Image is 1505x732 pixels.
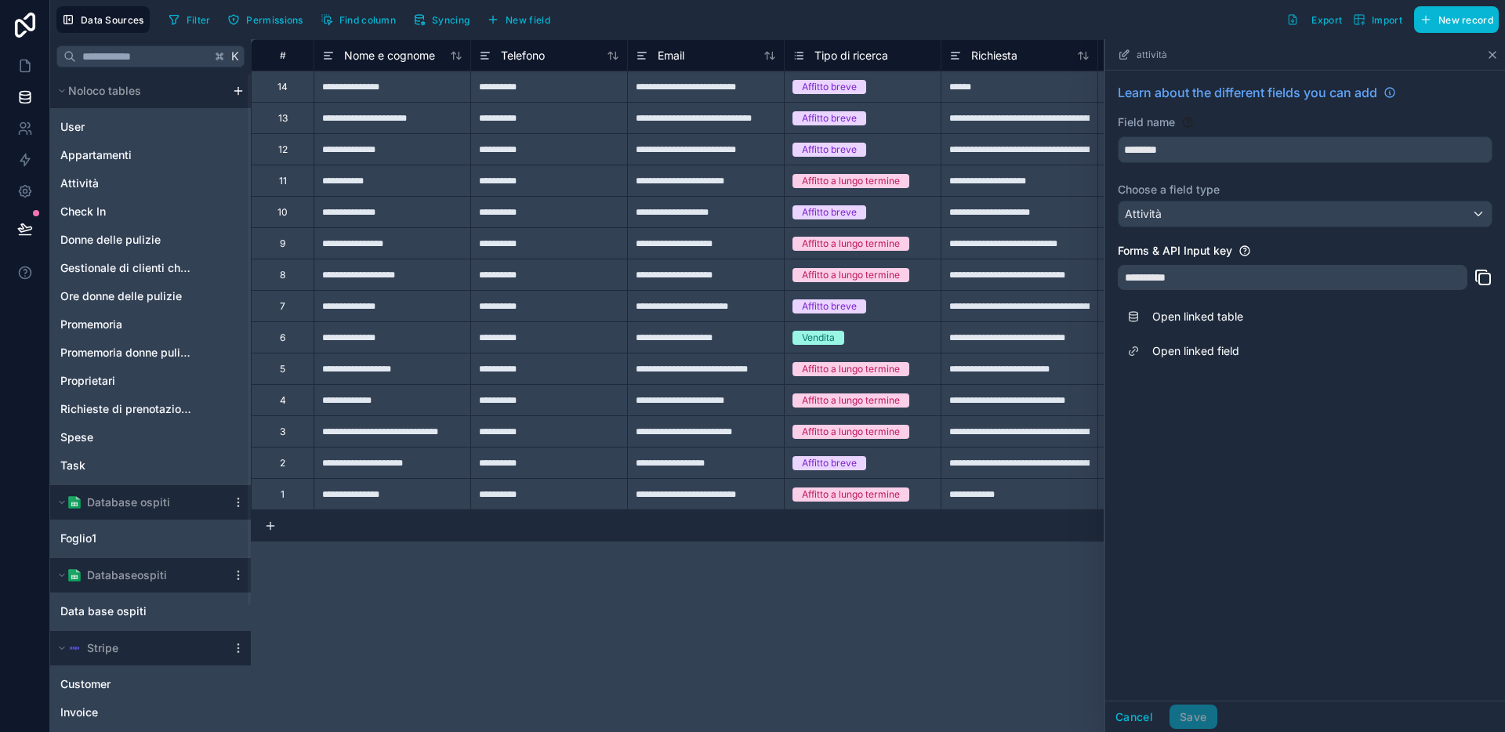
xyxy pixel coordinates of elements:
[53,171,248,196] div: Attività
[281,488,285,501] div: 1
[53,284,248,309] div: Ore donne delle pulizie
[53,700,248,725] div: Invoice
[68,496,81,509] img: Google Sheets logo
[1372,14,1402,26] span: Import
[60,288,194,304] a: Ore donne delle pulizie
[1125,206,1162,222] span: Attività
[60,119,194,135] a: User
[53,564,226,586] button: Google Sheets logoDatabaseospiti
[53,114,248,140] div: User
[1118,83,1396,102] a: Learn about the different fields you can add
[1118,83,1377,102] span: Learn about the different fields you can add
[53,255,248,281] div: Gestionale di clienti che hanno proprietà
[60,531,209,546] a: Foglio1
[1118,182,1492,197] label: Choose a field type
[1414,6,1499,33] button: New record
[53,368,248,393] div: Proprietari
[279,175,287,187] div: 11
[60,232,161,248] span: Donne delle pulizie
[802,487,900,502] div: Affitto a lungo termine
[802,331,835,345] div: Vendita
[280,269,285,281] div: 8
[802,80,857,94] div: Affitto breve
[1118,114,1175,130] label: Field name
[246,14,303,26] span: Permissions
[60,705,98,720] span: Invoice
[60,531,96,546] span: Foglio1
[1438,14,1493,26] span: New record
[53,526,248,551] div: Foglio1
[1137,49,1167,61] span: attività
[60,373,115,389] span: Proprietari
[60,147,194,163] a: Appartamenti
[222,8,308,31] button: Permissions
[60,176,99,191] span: Attività
[408,8,481,31] a: Syncing
[802,456,857,470] div: Affitto breve
[802,205,857,219] div: Affitto breve
[53,340,248,365] div: Promemoria donne pulizia
[53,425,248,450] div: Spese
[60,345,194,361] a: Promemoria donne pulizia
[280,426,285,438] div: 3
[60,204,106,219] span: Check In
[53,199,248,224] div: Check In
[68,83,141,99] span: Noloco tables
[802,268,900,282] div: Affitto a lungo termine
[1118,299,1492,334] a: Open linked table
[56,6,150,33] button: Data Sources
[60,147,132,163] span: Appartamenti
[339,14,396,26] span: Find column
[277,81,288,93] div: 14
[60,204,194,219] a: Check In
[60,373,194,389] a: Proprietari
[87,495,170,510] span: Database ospiti
[278,143,288,156] div: 12
[68,569,81,582] img: Google Sheets logo
[60,676,209,692] a: Customer
[971,48,1017,63] span: Richiesta
[1118,243,1232,259] label: Forms & API Input key
[1281,6,1347,33] button: Export
[263,49,302,61] div: #
[802,362,900,376] div: Affitto a lungo termine
[53,397,248,422] div: Richieste di prenotazione future
[278,112,288,125] div: 13
[802,143,857,157] div: Affitto breve
[60,429,93,445] span: Spese
[60,429,194,445] a: Spese
[802,425,900,439] div: Affitto a lungo termine
[802,111,857,125] div: Affitto breve
[60,260,194,276] span: Gestionale di clienti che hanno proprietà
[87,567,167,583] span: Databaseospiti
[280,457,285,469] div: 2
[53,80,226,102] button: Noloco tables
[53,491,226,513] button: Google Sheets logoDatabase ospiti
[1105,705,1163,730] button: Cancel
[1311,14,1342,26] span: Export
[315,8,401,31] button: Find column
[60,705,209,720] a: Invoice
[53,227,248,252] div: Donne delle pulizie
[222,8,314,31] a: Permissions
[60,676,111,692] span: Customer
[802,237,900,251] div: Affitto a lungo termine
[60,603,147,619] span: Data base ospiti
[802,299,857,313] div: Affitto breve
[802,393,900,408] div: Affitto a lungo termine
[658,48,684,63] span: Email
[53,637,226,659] button: Stripe
[53,599,248,624] div: Data base ospiti
[81,14,144,26] span: Data Sources
[53,143,248,168] div: Appartamenti
[60,458,194,473] a: Task
[60,232,194,248] a: Donne delle pulizie
[53,453,248,478] div: Task
[162,8,216,31] button: Filter
[277,206,288,219] div: 10
[1347,6,1408,33] button: Import
[432,14,470,26] span: Syncing
[60,458,85,473] span: Task
[1408,6,1499,33] a: New record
